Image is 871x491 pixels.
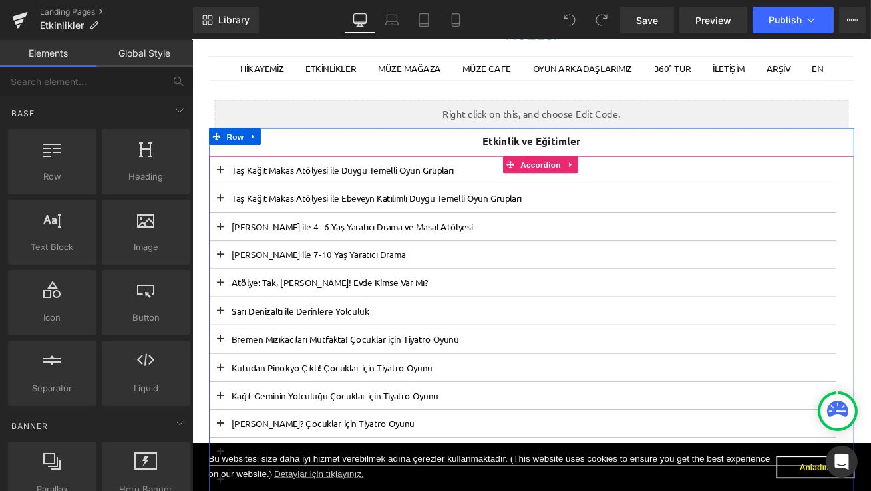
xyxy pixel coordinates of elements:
[679,7,747,33] a: Preview
[344,7,376,33] a: Desktop
[106,170,186,184] span: Heading
[695,13,731,27] span: Preview
[769,15,802,25] span: Publish
[47,214,333,228] font: [PERSON_NAME] ile 4- 6 Yaş Yaratıcı Drama ve Masal Atölyesi
[12,170,92,184] span: Row
[47,148,737,160] p: Taş Kağıt Makas Atölyesi ile Duygu Temelli Oyun Grupları
[839,7,866,33] button: More
[311,19,391,47] a: MÜZE CAFE
[12,311,92,325] span: Icon
[47,315,737,327] p: Sarı Denizaltı ile Derinlere Yolculuk
[588,7,615,33] button: Redo
[538,19,605,47] a: 360° TUR
[218,14,250,26] span: Library
[40,20,84,31] span: Etkinlikler
[64,104,81,124] a: Expand / Collapse
[47,415,737,428] p: Kağıt Geminin Yolculuğu Çocuklar için Tiyatro Oyunu
[57,19,122,47] a: HİKAYEMİZ
[440,7,472,33] a: Mobile
[394,19,535,47] a: OYUN ARKADAŞLARIMIZ
[47,348,737,361] p: Bremen Mızıkacıları Mutfakta! Çocuklar için Tiyatro Oyunu
[106,381,186,395] span: Liquid
[193,7,259,33] a: New Library
[10,420,49,432] span: Banner
[376,7,408,33] a: Laptop
[12,381,92,395] span: Separator
[386,138,440,158] span: Accordion
[826,446,858,478] div: Open Intercom Messenger
[210,19,308,47] a: MÜZE MAĞAZA
[440,138,458,158] a: Expand / Collapse
[344,112,461,127] font: Etkinlik ve Eğitimler
[47,448,737,461] p: [PERSON_NAME]? Çocuklar için Tiyatro Oyunu
[725,19,749,47] a: EN
[556,7,583,33] button: Undo
[106,311,186,325] span: Button
[106,240,186,254] span: Image
[47,181,737,194] p: Taş Kağıt Makas Atölyesi ile Ebeveyn Katılımlı Duygu Temelli Oyun Grupları
[753,7,834,33] button: Publish
[47,247,253,261] font: [PERSON_NAME] ile 7-10 Yaş Yaratıcı Drama
[636,13,658,27] span: Save
[124,19,208,47] a: ETKİNLİKLER
[671,19,723,47] a: ARŞİV
[37,104,64,124] span: Row
[40,7,193,17] a: Landing Pages
[47,281,737,294] p: Atölye: Tak, [PERSON_NAME]! Evde Kimse Var Mı?
[12,240,92,254] span: Text Block
[47,382,737,395] p: Kutudan Pinokyo Çıktı! Çocuklar için Tiyatro Oyunu
[10,107,36,120] span: Base
[96,40,193,67] a: Global Style
[608,19,669,47] a: İLETİŞİM
[408,7,440,33] a: Tablet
